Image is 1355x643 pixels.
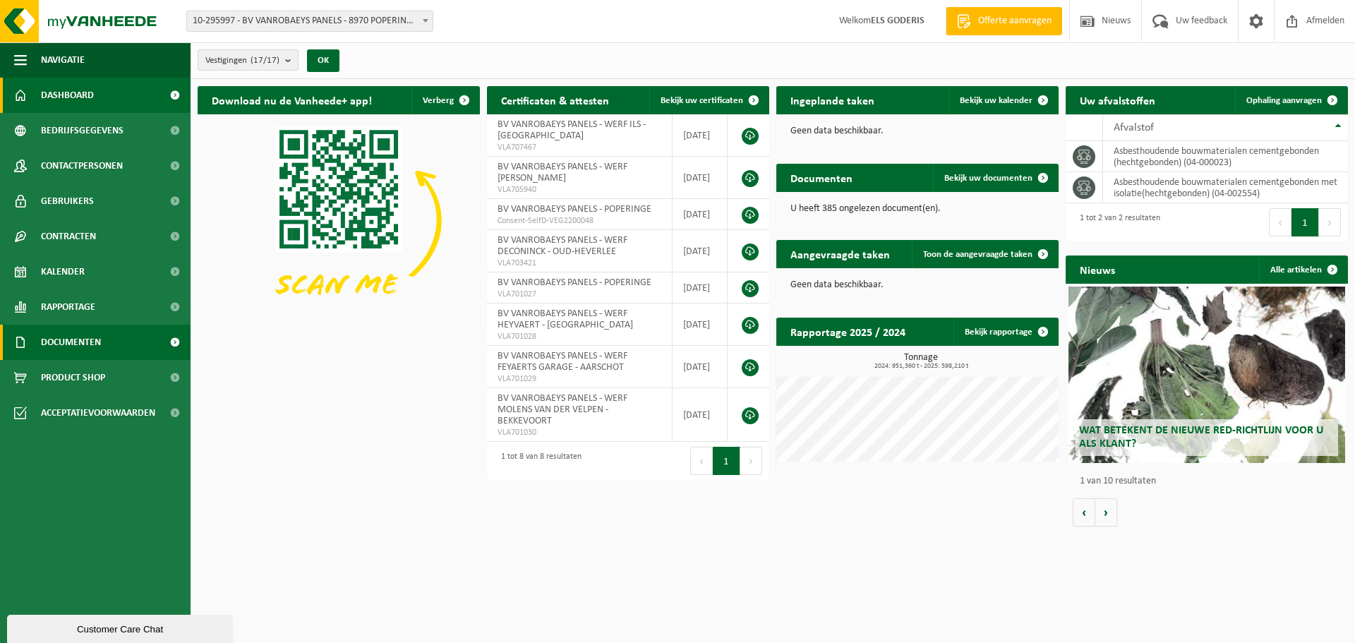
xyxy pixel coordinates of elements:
a: Offerte aanvragen [946,7,1062,35]
span: Documenten [41,325,101,360]
p: U heeft 385 ongelezen document(en). [790,204,1044,214]
h2: Documenten [776,164,867,191]
span: VLA705940 [498,184,661,196]
span: VLA701030 [498,427,661,438]
span: VLA701028 [498,331,661,342]
span: Kalender [41,254,85,289]
a: Toon de aangevraagde taken [912,240,1057,268]
h2: Ingeplande taken [776,86,889,114]
a: Alle artikelen [1259,256,1347,284]
button: Next [740,447,762,475]
span: Rapportage [41,289,95,325]
a: Ophaling aanvragen [1235,86,1347,114]
span: Dashboard [41,78,94,113]
h2: Download nu de Vanheede+ app! [198,86,386,114]
h3: Tonnage [783,353,1059,370]
h2: Nieuws [1066,256,1129,283]
span: Consent-SelfD-VEG2200048 [498,215,661,227]
button: Verberg [411,86,478,114]
h2: Certificaten & attesten [487,86,623,114]
a: Bekijk rapportage [953,318,1057,346]
span: Bedrijfsgegevens [41,113,124,148]
td: [DATE] [673,388,728,442]
button: Volgende [1095,498,1117,527]
span: Afvalstof [1114,122,1154,133]
span: Gebruikers [41,184,94,219]
span: BV VANROBAEYS PANELS - POPERINGE [498,204,651,215]
span: Wat betekent de nieuwe RED-richtlijn voor u als klant? [1079,425,1323,450]
strong: ELS GODERIS [871,16,925,26]
td: [DATE] [673,346,728,388]
span: Contactpersonen [41,148,123,184]
span: Bekijk uw documenten [944,174,1032,183]
button: OK [307,49,339,72]
span: Toon de aangevraagde taken [923,250,1032,259]
span: 2024: 951,360 t - 2025: 598,210 t [783,363,1059,370]
button: 1 [1291,208,1319,236]
button: Previous [690,447,713,475]
td: [DATE] [673,157,728,199]
td: [DATE] [673,304,728,346]
span: VLA707467 [498,142,661,153]
span: Offerte aanvragen [975,14,1055,28]
div: 1 tot 8 van 8 resultaten [494,445,582,476]
h2: Uw afvalstoffen [1066,86,1169,114]
span: VLA703421 [498,258,661,269]
td: [DATE] [673,114,728,157]
td: asbesthoudende bouwmaterialen cementgebonden (hechtgebonden) (04-000023) [1103,141,1348,172]
p: Geen data beschikbaar. [790,280,1044,290]
p: Geen data beschikbaar. [790,126,1044,136]
span: Vestigingen [205,50,279,71]
p: 1 van 10 resultaten [1080,476,1341,486]
a: Wat betekent de nieuwe RED-richtlijn voor u als klant? [1068,287,1345,463]
span: BV VANROBAEYS PANELS - WERF DECONINCK - OUD-HEVERLEE [498,235,627,257]
a: Bekijk uw kalender [948,86,1057,114]
a: Bekijk uw certificaten [649,86,768,114]
span: Acceptatievoorwaarden [41,395,155,431]
span: BV VANROBAEYS PANELS - WERF FEYAERTS GARAGE - AARSCHOT [498,351,627,373]
button: 1 [713,447,740,475]
span: BV VANROBAEYS PANELS - WERF HEYVAERT - [GEOGRAPHIC_DATA] [498,308,633,330]
span: BV VANROBAEYS PANELS - WERF [PERSON_NAME] [498,162,627,184]
span: BV VANROBAEYS PANELS - WERF MOLENS VAN DER VELPEN - BEKKEVOORT [498,393,627,426]
td: asbesthoudende bouwmaterialen cementgebonden met isolatie(hechtgebonden) (04-002554) [1103,172,1348,203]
h2: Rapportage 2025 / 2024 [776,318,920,345]
span: Verberg [423,96,454,105]
span: VLA701027 [498,289,661,300]
button: Previous [1269,208,1291,236]
div: 1 tot 2 van 2 resultaten [1073,207,1160,238]
count: (17/17) [251,56,279,65]
span: 10-295997 - BV VANROBAEYS PANELS - 8970 POPERINGE, BENELUXLAAN 12 [187,11,433,31]
img: Download de VHEPlus App [198,114,480,326]
span: BV VANROBAEYS PANELS - POPERINGE [498,277,651,288]
iframe: chat widget [7,612,236,643]
span: 10-295997 - BV VANROBAEYS PANELS - 8970 POPERINGE, BENELUXLAAN 12 [186,11,433,32]
td: [DATE] [673,272,728,304]
span: Bekijk uw certificaten [661,96,743,105]
button: Vestigingen(17/17) [198,49,299,71]
td: [DATE] [673,230,728,272]
a: Bekijk uw documenten [933,164,1057,192]
td: [DATE] [673,199,728,230]
span: Ophaling aanvragen [1246,96,1322,105]
span: BV VANROBAEYS PANELS - WERF ILS - [GEOGRAPHIC_DATA] [498,119,646,141]
h2: Aangevraagde taken [776,240,904,268]
span: Bekijk uw kalender [960,96,1032,105]
button: Vorige [1073,498,1095,527]
button: Next [1319,208,1341,236]
span: Product Shop [41,360,105,395]
span: VLA701029 [498,373,661,385]
span: Contracten [41,219,96,254]
span: Navigatie [41,42,85,78]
